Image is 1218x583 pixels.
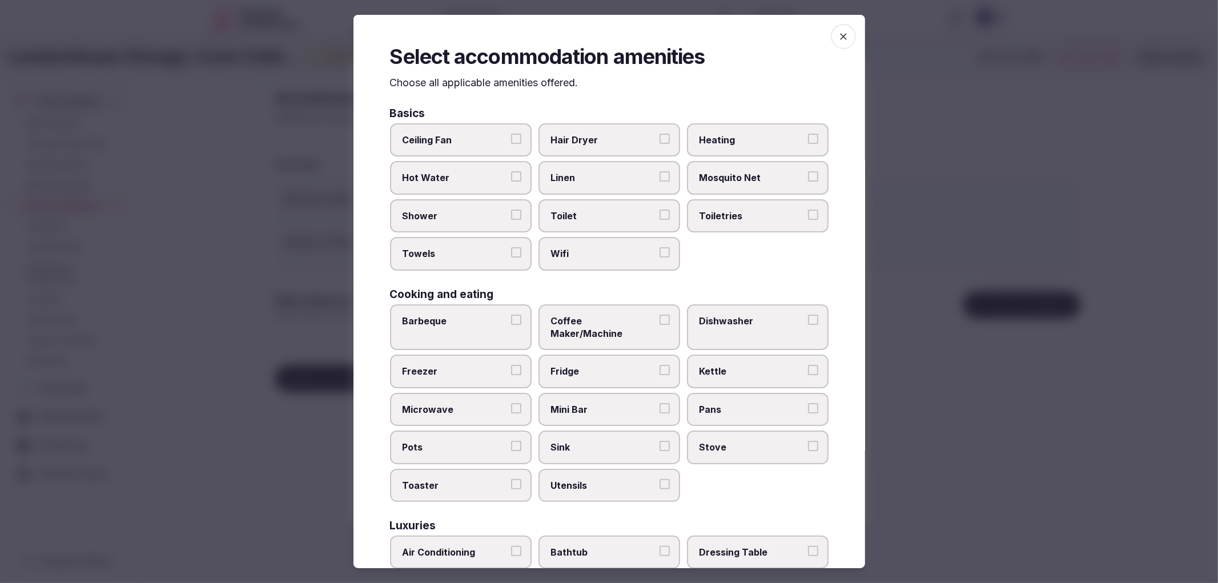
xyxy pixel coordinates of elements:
[511,247,521,258] button: Towels
[511,403,521,413] button: Microwave
[551,441,656,453] span: Sink
[551,172,656,184] span: Linen
[403,134,508,146] span: Ceiling Fan
[700,210,805,222] span: Toiletries
[808,210,818,220] button: Toiletries
[403,172,508,184] span: Hot Water
[700,365,805,377] span: Kettle
[551,479,656,492] span: Utensils
[700,172,805,184] span: Mosquito Net
[551,247,656,260] span: Wifi
[390,289,494,300] h3: Cooking and eating
[403,315,508,327] span: Barbeque
[808,365,818,375] button: Kettle
[551,134,656,146] span: Hair Dryer
[403,365,508,377] span: Freezer
[808,134,818,144] button: Heating
[551,365,656,377] span: Fridge
[403,247,508,260] span: Towels
[403,210,508,222] span: Shower
[660,315,670,325] button: Coffee Maker/Machine
[390,42,829,71] h2: Select accommodation amenities
[511,441,521,451] button: Pots
[700,441,805,453] span: Stove
[660,172,670,182] button: Linen
[808,546,818,556] button: Dressing Table
[511,365,521,375] button: Freezer
[551,315,656,340] span: Coffee Maker/Machine
[511,210,521,220] button: Shower
[808,315,818,325] button: Dishwasher
[808,441,818,451] button: Stove
[403,546,508,558] span: Air Conditioning
[660,247,670,258] button: Wifi
[660,134,670,144] button: Hair Dryer
[660,479,670,489] button: Utensils
[511,134,521,144] button: Ceiling Fan
[660,210,670,220] button: Toilet
[390,520,436,531] h3: Luxuries
[700,546,805,558] span: Dressing Table
[700,403,805,416] span: Pans
[700,134,805,146] span: Heating
[808,172,818,182] button: Mosquito Net
[403,441,508,453] span: Pots
[403,403,508,416] span: Microwave
[551,210,656,222] span: Toilet
[511,315,521,325] button: Barbeque
[700,315,805,327] span: Dishwasher
[660,546,670,556] button: Bathtub
[511,479,521,489] button: Toaster
[660,365,670,375] button: Fridge
[551,403,656,416] span: Mini Bar
[390,108,425,119] h3: Basics
[660,403,670,413] button: Mini Bar
[551,546,656,558] span: Bathtub
[403,479,508,492] span: Toaster
[511,546,521,556] button: Air Conditioning
[660,441,670,451] button: Sink
[808,403,818,413] button: Pans
[390,75,829,90] p: Choose all applicable amenities offered.
[511,172,521,182] button: Hot Water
